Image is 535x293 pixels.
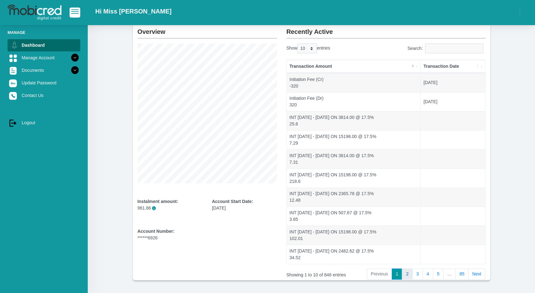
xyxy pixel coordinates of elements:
[8,89,80,101] a: Contact Us
[287,130,421,149] td: INT [DATE] - [DATE] ON 15198.00 @ 17.5% 7.29
[138,205,203,211] p: 961.86
[8,29,80,35] li: Manage
[8,5,61,20] img: logo-mobicred.svg
[421,73,485,92] td: [DATE]
[287,92,421,111] td: Initiation Fee (Dr) 320
[407,44,485,53] label: Search:
[392,269,402,280] a: 1
[421,92,485,111] td: [DATE]
[287,168,421,188] td: INT [DATE] - [DATE] ON 15198.00 @ 17.5% 218.6
[287,206,421,226] td: INT [DATE] - [DATE] ON 507.67 @ 17.5% 3.65
[138,199,178,204] b: Instalment amount:
[421,60,485,73] th: Transaction Date: activate to sort column ascending
[468,269,485,280] a: Next
[138,23,277,35] h2: Overview
[455,269,469,280] a: 85
[286,44,330,53] label: Show entries
[287,111,421,130] td: INT [DATE] - [DATE] ON 3814.00 @ 17.5% 25.6
[95,8,171,15] h2: Hi Miss [PERSON_NAME]
[287,73,421,92] td: Initiation Fee (Cr) -320
[138,229,175,234] b: Account Number:
[433,269,443,280] a: 5
[8,39,80,51] a: Dashboard
[425,44,483,53] input: Search:
[287,188,421,207] td: INT [DATE] - [DATE] ON 2365.78 @ 17.5% 12.48
[286,268,364,278] div: Showing 1 to 10 of 846 entries
[152,206,156,210] span: i
[286,23,485,35] h2: Recently Active
[8,77,80,89] a: Update Password
[402,269,412,280] a: 2
[412,269,423,280] a: 3
[287,226,421,245] td: INT [DATE] - [DATE] ON 15198.00 @ 17.5% 102.01
[212,199,253,204] b: Account Start Date:
[287,245,421,264] td: INT [DATE] - [DATE] ON 2482.62 @ 17.5% 34.52
[287,60,421,73] th: Transaction Amount: activate to sort column descending
[297,44,317,53] select: Showentries
[8,52,80,64] a: Manage Account
[287,149,421,168] td: INT [DATE] - [DATE] ON 3814.00 @ 17.5% 7.31
[8,64,80,76] a: Documents
[212,198,277,211] div: [DATE]
[422,269,433,280] a: 4
[8,117,80,129] a: Logout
